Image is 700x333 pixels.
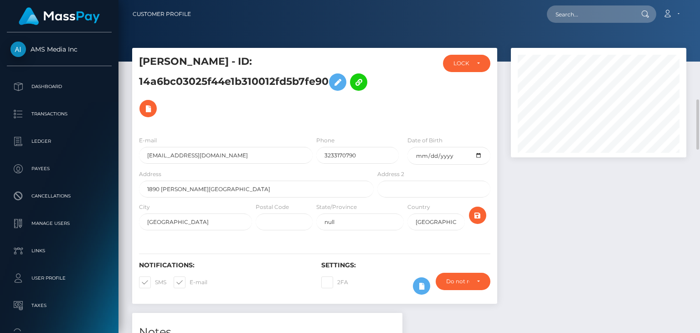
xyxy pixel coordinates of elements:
[10,217,108,230] p: Manage Users
[10,189,108,203] p: Cancellations
[139,261,308,269] h6: Notifications:
[10,107,108,121] p: Transactions
[139,55,369,122] h5: [PERSON_NAME] - ID: 14a6bc03025f44e1b310012fd5b7fe90
[139,203,150,211] label: City
[446,278,469,285] div: Do not require
[377,170,404,178] label: Address 2
[10,135,108,148] p: Ledger
[7,267,112,290] a: User Profile
[139,136,157,145] label: E-mail
[10,299,108,312] p: Taxes
[436,273,490,290] button: Do not require
[316,203,357,211] label: State/Province
[321,276,348,288] label: 2FA
[407,136,443,145] label: Date of Birth
[7,212,112,235] a: Manage Users
[174,276,207,288] label: E-mail
[7,130,112,153] a: Ledger
[407,203,430,211] label: Country
[7,75,112,98] a: Dashboard
[7,239,112,262] a: Links
[133,5,191,24] a: Customer Profile
[7,45,112,53] span: AMS Media Inc
[7,103,112,125] a: Transactions
[453,60,469,67] div: LOCKED
[443,55,490,72] button: LOCKED
[10,162,108,176] p: Payees
[10,80,108,94] p: Dashboard
[10,42,26,57] img: AMS Media Inc
[547,5,633,23] input: Search...
[256,203,289,211] label: Postal Code
[316,136,335,145] label: Phone
[7,157,112,180] a: Payees
[10,271,108,285] p: User Profile
[139,170,161,178] label: Address
[10,244,108,258] p: Links
[321,261,490,269] h6: Settings:
[139,276,166,288] label: SMS
[7,185,112,208] a: Cancellations
[7,294,112,317] a: Taxes
[19,7,100,25] img: MassPay Logo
